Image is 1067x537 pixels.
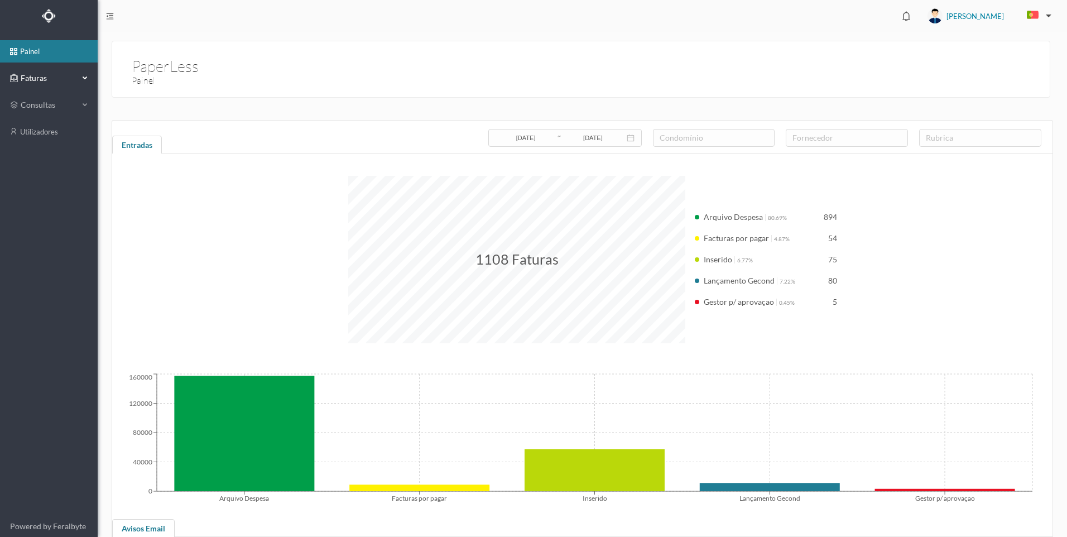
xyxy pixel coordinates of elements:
span: Facturas por pagar [704,233,769,243]
div: fornecedor [792,132,896,143]
tspan: 0 [148,487,152,495]
div: Entradas [112,136,162,158]
span: 54 [828,233,837,243]
div: rubrica [926,132,1030,143]
h1: PaperLess [132,54,199,59]
tspan: 160000 [129,372,152,381]
span: 1108 Faturas [475,251,559,267]
tspan: 80000 [133,428,152,437]
span: Gestor p/ aprovaçao [704,297,774,306]
span: 80 [828,276,837,285]
i: icon: bell [899,9,914,23]
img: Logo [42,9,56,23]
span: Inserido [704,255,732,264]
input: Data inicial [495,132,556,144]
tspan: Inserido [583,493,607,502]
span: 0.45% [779,299,795,306]
span: consultas [21,99,76,111]
button: PT [1018,7,1056,25]
tspan: Facturas por pagar [392,493,447,502]
span: 5 [833,297,837,306]
input: Data final [562,132,623,144]
span: Faturas [18,73,79,84]
span: 7.22% [780,278,795,285]
span: Arquivo Despesa [704,212,763,222]
tspan: Arquivo Despesa [219,493,269,502]
span: Lançamento Gecond [704,276,775,285]
div: condomínio [660,132,763,143]
span: 4.87% [774,236,790,242]
tspan: 120000 [129,399,152,407]
i: icon: menu-fold [106,12,114,20]
span: 80.69% [768,214,787,221]
span: 75 [828,255,837,264]
tspan: Lançamento Gecond [739,493,800,502]
h3: Painel [132,74,587,88]
span: 894 [824,212,837,222]
tspan: Gestor p/ aprovaçao [915,493,975,502]
span: 6.77% [737,257,753,263]
img: user_titan3.af2715ee.jpg [927,8,943,23]
i: icon: calendar [627,134,635,142]
tspan: 40000 [133,457,152,466]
